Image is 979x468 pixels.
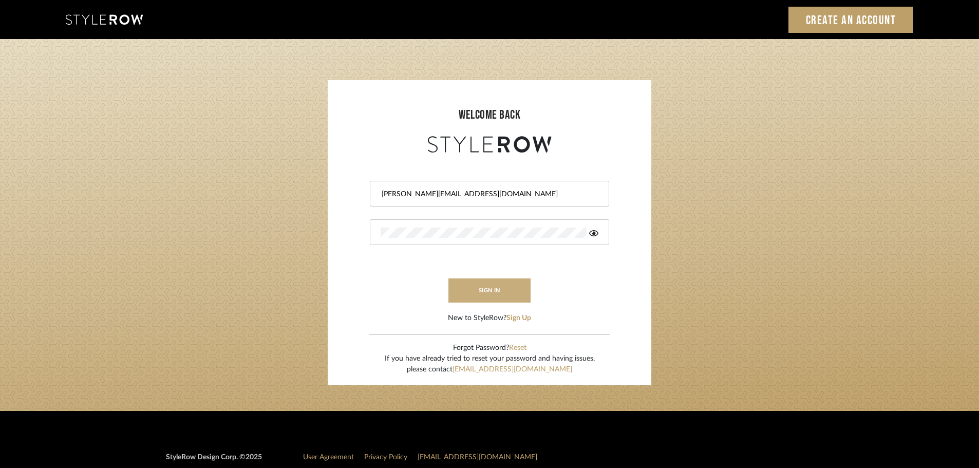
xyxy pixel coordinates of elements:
[453,366,572,373] a: [EMAIL_ADDRESS][DOMAIN_NAME]
[303,454,354,461] a: User Agreement
[381,189,596,199] input: Email Address
[448,313,531,324] div: New to StyleRow?
[509,343,526,353] button: Reset
[338,106,641,124] div: welcome back
[448,278,531,303] button: sign in
[788,7,914,33] a: Create an Account
[364,454,407,461] a: Privacy Policy
[385,343,595,353] div: Forgot Password?
[385,353,595,375] div: If you have already tried to reset your password and having issues, please contact
[506,313,531,324] button: Sign Up
[418,454,537,461] a: [EMAIL_ADDRESS][DOMAIN_NAME]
